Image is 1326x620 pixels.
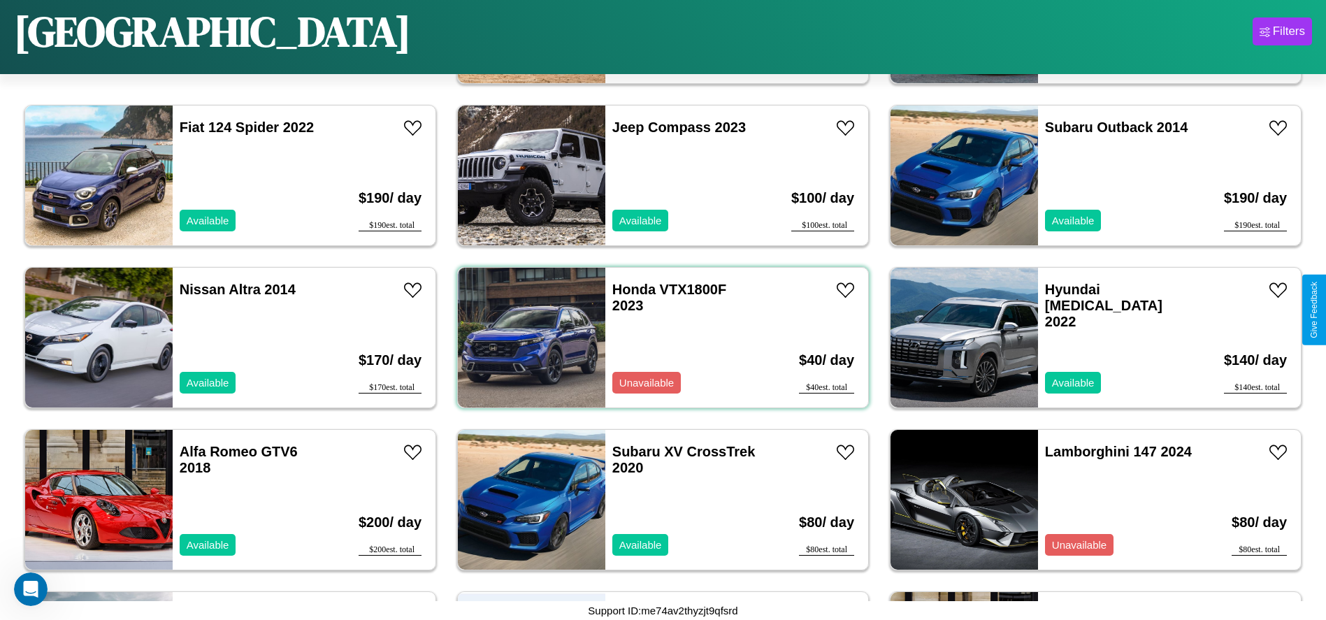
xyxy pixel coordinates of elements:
a: Fiat 124 Spider 2022 [180,120,314,135]
a: Subaru XV CrossTrek 2020 [612,444,756,475]
div: $ 140 est. total [1224,382,1287,394]
a: Jeep Compass 2023 [612,120,746,135]
h3: $ 190 / day [359,176,421,220]
h3: $ 200 / day [359,500,421,545]
a: Nissan Altra 2014 [180,282,296,297]
a: Alfa Romeo GTV6 2018 [180,444,298,475]
a: Honda VTX1800F 2023 [612,282,726,313]
button: Filters [1253,17,1312,45]
div: $ 190 est. total [359,220,421,231]
iframe: Intercom live chat [14,572,48,606]
a: Hyundai [MEDICAL_DATA] 2022 [1045,282,1162,329]
p: Available [187,373,229,392]
p: Available [1052,211,1095,230]
p: Available [187,535,229,554]
div: $ 80 est. total [1232,545,1287,556]
p: Available [1052,373,1095,392]
p: Unavailable [1052,535,1107,554]
h3: $ 80 / day [799,500,854,545]
div: $ 170 est. total [359,382,421,394]
p: Available [619,211,662,230]
p: Available [619,535,662,554]
h3: $ 140 / day [1224,338,1287,382]
h3: $ 100 / day [791,176,854,220]
h3: $ 170 / day [359,338,421,382]
h3: $ 190 / day [1224,176,1287,220]
div: $ 100 est. total [791,220,854,231]
div: $ 80 est. total [799,545,854,556]
h3: $ 80 / day [1232,500,1287,545]
p: Available [187,211,229,230]
h3: $ 40 / day [799,338,854,382]
p: Unavailable [619,373,674,392]
div: $ 40 est. total [799,382,854,394]
a: Lamborghini 147 2024 [1045,444,1192,459]
h1: [GEOGRAPHIC_DATA] [14,3,411,60]
div: $ 200 est. total [359,545,421,556]
div: Filters [1273,24,1305,38]
p: Support ID: me74av2thyzjt9qfsrd [588,601,737,620]
div: $ 190 est. total [1224,220,1287,231]
div: Give Feedback [1309,282,1319,338]
a: Subaru Outback 2014 [1045,120,1188,135]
